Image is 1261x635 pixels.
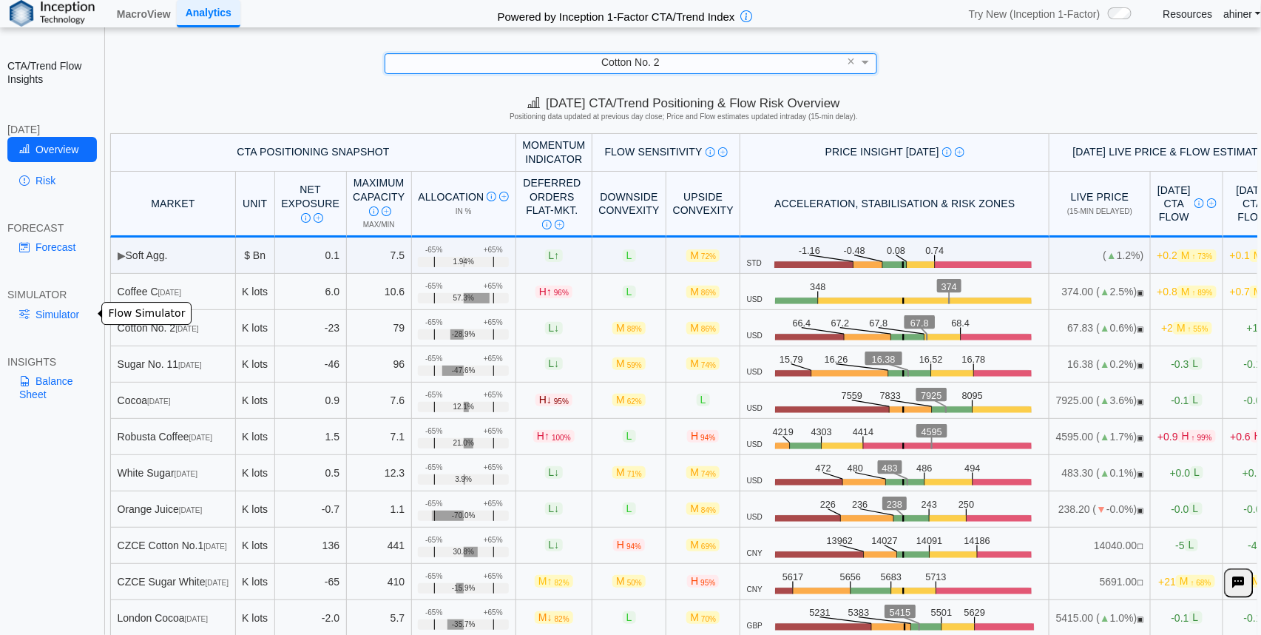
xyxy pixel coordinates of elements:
span: M [612,322,646,335]
text: 8095 [964,390,985,401]
th: Acceleration, Stabilisation & Risk Zones [740,172,1049,238]
div: SIMULATOR [7,288,97,301]
span: H [687,430,719,443]
th: Upside Convexity [666,172,740,238]
div: White Sugar [118,466,229,480]
td: 67.83 ( 0.6%) [1049,310,1151,346]
div: Allocation [418,190,509,204]
span: [DATE] [178,361,201,369]
td: K lots [236,346,275,383]
span: ↑ 73% [1192,252,1213,261]
a: Simulator [7,302,97,327]
div: Net Exposure [281,183,339,224]
text: 66.4 [793,317,811,329]
div: -65% [425,355,442,363]
span: ↓ [554,540,559,551]
td: ( 1.2%) [1049,238,1151,274]
td: 483.30 ( 0.1%) [1049,455,1151,491]
div: -65% [425,246,442,255]
img: Info [369,206,379,216]
div: Maximum Capacity [353,176,405,217]
span: L [1185,539,1198,551]
td: -46 [275,346,347,383]
span: OPEN: Market session is currently open. [1137,470,1144,478]
text: 5617 [782,571,804,582]
td: K lots [236,310,275,346]
th: Live Price [1049,172,1151,238]
img: Read More [555,220,564,229]
span: M [686,466,720,479]
span: M [686,249,720,262]
span: ↓ [554,467,559,479]
td: K lots [236,274,275,310]
td: 96 [347,346,412,383]
img: Read More [718,147,728,157]
span: 86% [701,289,716,297]
span: L [623,503,636,515]
h2: CTA/Trend Flow Insights [7,59,97,86]
div: CZCE Sugar White [118,575,229,588]
span: L [1189,357,1203,370]
text: 0.74 [927,245,946,256]
span: L [545,466,564,479]
span: M [1173,322,1211,335]
img: Read More [499,192,509,201]
div: -65% [425,572,442,581]
td: 10.6 [347,274,412,310]
text: 250 [961,499,976,510]
td: $ Bn [236,238,275,274]
td: 1.1 [347,491,412,528]
text: 7559 [842,390,864,401]
text: 243 [923,499,939,510]
text: 0.08 [888,245,907,256]
td: K lots [236,455,275,491]
span: +2 [1161,322,1211,335]
span: -5 [1176,539,1198,551]
span: +21 [1159,575,1215,588]
span: M [1177,286,1216,298]
div: -65% [425,391,442,400]
span: ↑ [544,431,550,443]
td: Soft Agg. [110,238,236,274]
span: ↑ [554,249,559,261]
span: [DATE] [189,434,212,442]
span: Try New (Inception 1-Factor) [969,7,1101,21]
span: L [545,539,564,551]
span: 96% [554,289,569,297]
span: ↓ [554,322,559,334]
td: 14040.00 [1049,528,1151,564]
text: 226 [821,499,836,510]
div: +65% [484,536,503,545]
div: +65% [484,318,503,327]
td: 7.5 [347,238,412,274]
td: -0.7 [275,491,347,528]
span: +0.0 [1170,466,1203,479]
td: 7925.00 ( 3.6%) [1049,383,1151,419]
div: -65% [425,500,442,508]
td: 0.9 [275,383,347,419]
text: 14027 [873,535,899,546]
span: 94% [626,542,641,551]
div: +65% [484,500,503,508]
span: 88% [627,325,642,333]
div: -65% [425,318,442,327]
div: -65% [425,536,442,545]
td: 374.00 ( 2.5%) [1049,274,1151,310]
td: 238.20 ( -0.0%) [1049,491,1151,528]
td: 136 [275,528,347,564]
td: 7.6 [347,383,412,419]
span: H [533,430,575,443]
a: Forecast [7,235,97,260]
span: M [1176,575,1214,588]
span: L [1191,466,1204,479]
div: Cocoa [118,394,229,407]
span: USD [747,368,763,377]
span: USD [747,440,763,449]
div: +65% [484,572,503,581]
span: USD [747,332,763,340]
span: L [1189,394,1203,406]
text: 348 [811,281,826,292]
text: 374 [943,281,959,292]
span: M [612,575,646,588]
span: 21.0% [453,439,474,448]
